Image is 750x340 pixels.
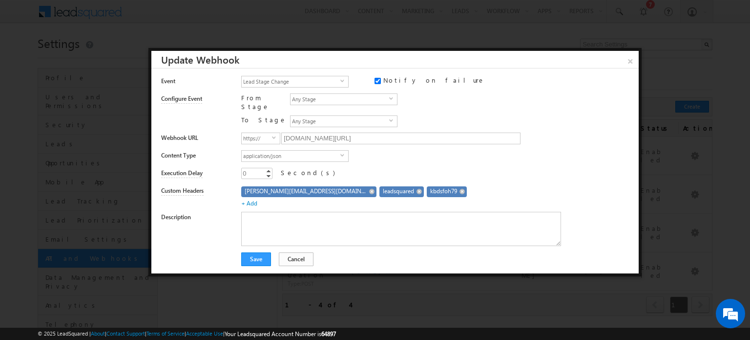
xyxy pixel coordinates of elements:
[91,330,105,337] a: About
[38,329,336,339] span: © 2025 LeadSquared | | | | |
[245,187,367,196] span: [PERSON_NAME][EMAIL_ADDRESS][DOMAIN_NAME]
[51,51,164,64] div: Chat with us now
[161,94,202,104] label: Configure Event
[242,76,340,87] span: Lead Stage Change
[241,168,248,179] div: 0
[375,76,498,90] div: Notify on failure
[265,173,272,179] a: Decrement
[161,186,204,196] label: Custom Headers
[430,187,457,196] span: kbdsfoh79
[291,94,389,105] span: Any Stage
[186,330,223,337] a: Acceptable Use
[241,252,271,266] button: Save
[242,133,272,144] span: https://
[160,5,184,28] div: Minimize live chat window
[241,93,290,111] div: From Stage
[291,116,389,127] span: Any Stage
[242,151,340,161] span: application/json
[225,330,336,338] span: Your Leadsquared Account Number is
[161,151,229,160] label: Content Type
[161,213,229,222] label: Description
[241,200,257,207] a: + Add
[106,330,145,337] a: Contact Support
[389,96,397,101] span: select
[17,51,41,64] img: d_60004797649_company_0_60004797649
[265,168,272,173] a: Increment
[161,51,639,68] h3: Update Webhook
[340,153,348,158] span: select
[241,115,290,129] div: To Stage
[161,77,229,86] label: Event
[622,51,639,68] a: ×
[383,187,414,196] span: leadsquared
[279,252,313,266] button: Cancel
[340,79,348,83] span: select
[272,136,280,140] span: select
[13,91,178,258] textarea: Type your message and hit 'Enter'
[321,330,336,338] span: 64897
[281,168,335,177] span: Second(s)
[161,169,203,178] label: Execution Delay
[389,118,397,123] span: select
[146,330,185,337] a: Terms of Service
[161,134,229,142] label: Webhook URL
[133,266,177,279] em: Start Chat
